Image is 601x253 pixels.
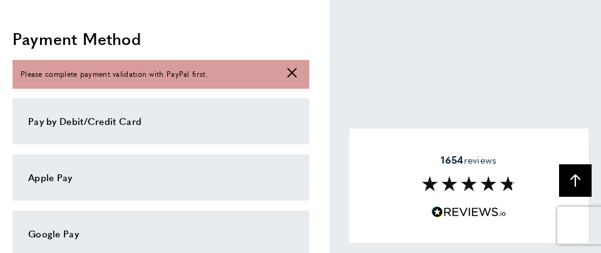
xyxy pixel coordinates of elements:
[431,206,506,218] img: Reviews.io 5 stars
[21,68,208,80] span: Please complete payment validation with PayPal first.
[422,176,516,191] img: Reviews section
[28,226,294,241] div: Google Pay
[28,114,294,129] div: Pay by Debit/Credit Card
[13,27,309,50] h2: Payment Method
[441,152,463,166] strong: 1654
[28,170,294,185] div: Apple Pay
[441,153,496,166] span: reviews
